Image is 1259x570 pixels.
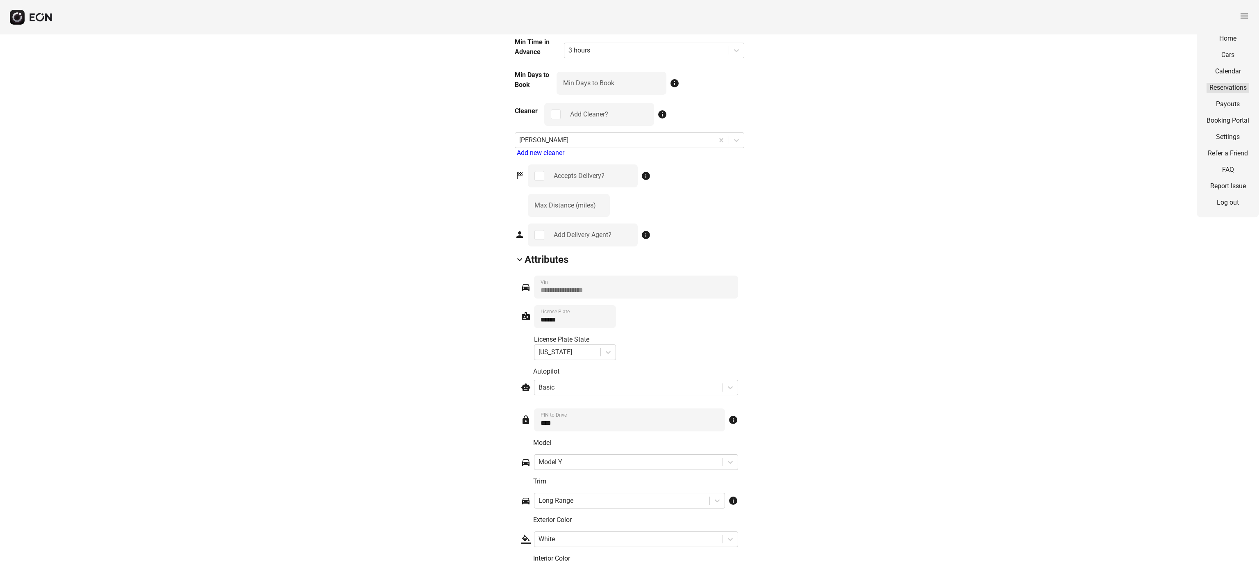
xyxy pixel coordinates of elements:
p: Interior Color [533,554,738,563]
a: Calendar [1207,66,1249,76]
div: Add Delivery Agent? [554,230,611,240]
a: FAQ [1207,165,1249,175]
label: Max Distance (miles) [534,201,596,210]
span: format_color_fill [521,534,531,544]
span: info [641,171,651,181]
a: Report Issue [1207,181,1249,191]
span: info [728,415,738,425]
a: Reservations [1207,83,1249,93]
div: Accepts Delivery? [554,171,605,181]
div: Add Cleaner? [570,109,608,119]
span: info [728,496,738,506]
span: info [670,78,679,88]
span: directions_car [521,496,531,506]
p: Exterior Color [533,515,738,525]
p: Model [533,438,738,448]
span: directions_car [521,282,531,292]
h3: Min Days to Book [515,70,557,90]
p: Trim [533,477,738,486]
div: License Plate State [534,335,616,344]
span: info [657,109,667,119]
label: License Plate [541,308,570,315]
a: Home [1207,34,1249,43]
span: smart_toy [521,383,531,392]
span: info [641,230,651,240]
h3: Cleaner [515,106,538,116]
span: sports_score [515,171,525,180]
a: Cars [1207,50,1249,60]
div: Add new cleaner [517,148,744,158]
a: Settings [1207,132,1249,142]
label: Min Days to Book [563,78,614,88]
span: person [515,230,525,239]
span: keyboard_arrow_down [515,255,525,264]
span: directions_car [521,457,531,467]
a: Booking Portal [1207,116,1249,125]
span: lock [521,415,531,425]
a: Payouts [1207,99,1249,109]
span: badge [521,311,531,321]
span: menu [1239,11,1249,21]
label: PIN to Drive [541,412,567,418]
h2: Attributes [525,253,568,266]
p: Autopilot [533,367,738,376]
a: Log out [1207,198,1249,207]
h3: Min Time in Advance [515,37,564,57]
a: Refer a Friend [1207,148,1249,158]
